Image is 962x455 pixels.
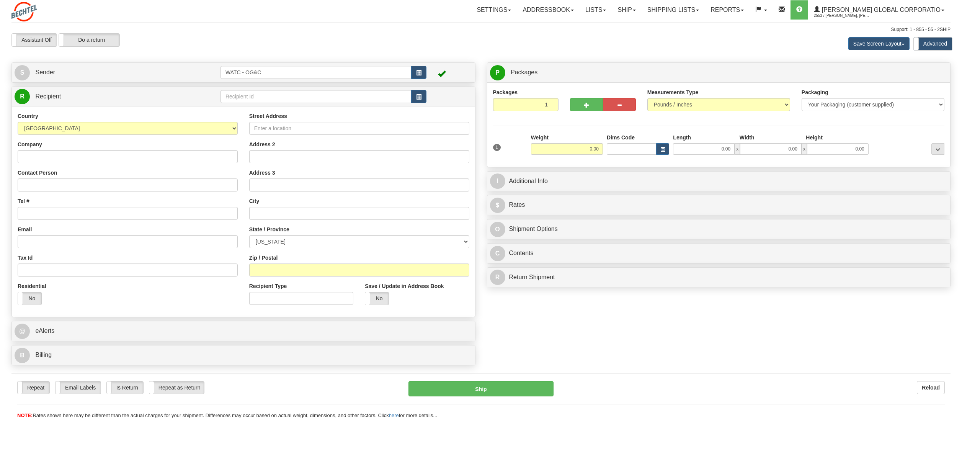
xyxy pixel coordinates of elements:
a: Reports [705,0,750,20]
span: eAlerts [35,327,54,334]
label: Address 2 [249,141,275,148]
span: P [490,65,505,80]
label: Packaging [802,88,828,96]
span: O [490,222,505,237]
span: NOTE: [17,412,33,418]
span: S [15,65,30,80]
button: Save Screen Layout [848,37,910,50]
button: Reload [917,381,945,394]
a: P Packages [490,65,948,80]
label: Save / Update in Address Book [365,282,444,290]
div: Rates shown here may be different than the actual charges for your shipment. Differences may occu... [11,412,951,419]
span: C [490,246,505,261]
input: Recipient Id [220,90,412,103]
label: Repeat [18,381,49,394]
span: Sender [35,69,55,75]
input: Sender Id [220,66,412,79]
label: Country [18,112,38,120]
a: B Billing [15,347,472,363]
a: OShipment Options [490,221,948,237]
a: Addressbook [517,0,580,20]
span: Billing [35,352,52,358]
a: Settings [471,0,517,20]
a: IAdditional Info [490,173,948,189]
a: S Sender [15,65,220,80]
label: Height [806,134,823,141]
label: City [249,197,259,205]
a: CContents [490,246,948,261]
label: Email Labels [56,381,101,394]
span: R [490,270,505,285]
label: Contact Person [18,169,57,177]
b: Reload [922,385,940,391]
a: @ eAlerts [15,323,472,339]
div: ... [931,143,944,155]
label: Weight [531,134,549,141]
span: B [15,348,30,363]
label: Residential [18,282,46,290]
label: Length [673,134,691,141]
span: 2553 / [PERSON_NAME], [PERSON_NAME] [814,12,871,20]
a: Shipping lists [642,0,705,20]
span: 1 [493,144,501,151]
a: Ship [612,0,641,20]
label: Recipient Type [249,282,287,290]
span: R [15,89,30,104]
label: Packages [493,88,518,96]
span: @ [15,324,30,339]
a: $Rates [490,197,948,213]
img: logo2553.jpg [11,2,37,21]
a: Lists [580,0,612,20]
label: Tel # [18,197,29,205]
label: Do a return [59,34,119,46]
label: Repeat as Return [149,381,204,394]
span: Recipient [35,93,61,100]
a: [PERSON_NAME] Global Corporatio 2553 / [PERSON_NAME], [PERSON_NAME] [808,0,950,20]
span: Packages [511,69,537,75]
label: Zip / Postal [249,254,278,262]
input: Enter a location [249,122,469,135]
a: here [389,412,399,418]
span: $ [490,198,505,213]
label: Assistant Off [12,34,57,46]
label: Company [18,141,42,148]
div: Support: 1 - 855 - 55 - 2SHIP [11,26,951,33]
label: Measurements Type [647,88,699,96]
label: State / Province [249,226,289,233]
label: Tax Id [18,254,33,262]
label: Dims Code [607,134,635,141]
label: Email [18,226,32,233]
label: Address 3 [249,169,275,177]
span: I [490,173,505,189]
iframe: chat widget [944,188,961,267]
button: Ship [408,381,554,396]
label: No [18,292,41,305]
label: Street Address [249,112,287,120]
span: x [735,143,740,155]
label: No [365,292,389,305]
a: RReturn Shipment [490,270,948,285]
label: Advanced [914,38,952,50]
a: R Recipient [15,89,198,105]
label: Width [740,134,755,141]
span: [PERSON_NAME] Global Corporatio [820,7,941,13]
label: Is Return [107,381,143,394]
span: x [802,143,807,155]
